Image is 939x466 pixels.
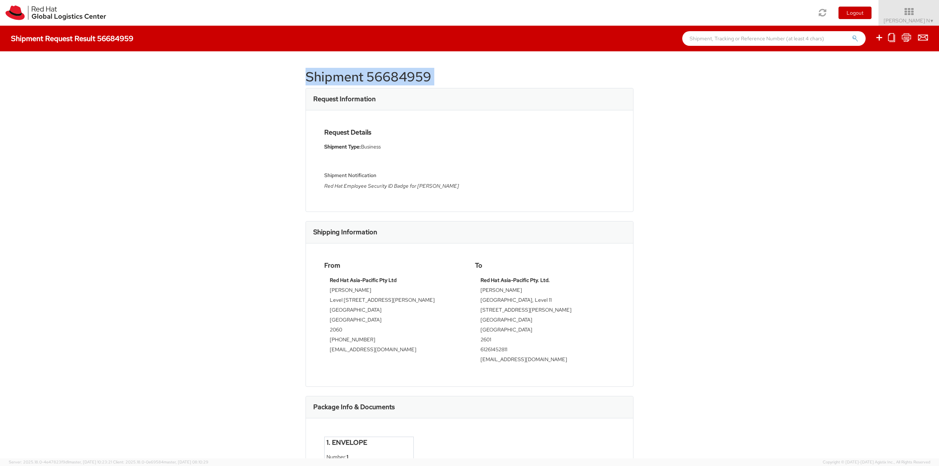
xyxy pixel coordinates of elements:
[9,459,112,465] span: Server: 2025.18.0-4e47823f9d1
[481,346,609,356] td: 61261452811
[313,228,377,236] h3: Shipping Information
[324,183,459,189] i: Red Hat Employee Security ID Badge for [PERSON_NAME]
[823,459,930,465] span: Copyright © [DATE]-[DATE] Agistix Inc., All Rights Reserved
[330,326,458,336] td: 2060
[330,346,458,356] td: [EMAIL_ADDRESS][DOMAIN_NAME]
[481,277,550,283] strong: Red Hat Asia-Pacific Pty. Ltd.
[475,262,615,269] h4: To
[69,459,112,465] span: master, [DATE] 10:23:21
[481,296,609,306] td: [GEOGRAPHIC_DATA], Level 11
[313,95,376,103] h3: Request Information
[330,277,397,283] strong: Red Hat Asia-Pacific Pty Ltd
[481,316,609,326] td: [GEOGRAPHIC_DATA]
[326,453,412,461] li: Number:
[481,356,609,366] td: [EMAIL_ADDRESS][DOMAIN_NAME]
[324,143,464,151] li: Business
[313,403,395,411] h3: Package Info & Documents
[330,316,458,326] td: [GEOGRAPHIC_DATA]
[481,336,609,346] td: 2601
[330,336,458,346] td: [PHONE_NUMBER]
[6,5,106,20] img: rh-logistics-00dfa346123c4ec078e1.svg
[330,286,458,296] td: [PERSON_NAME]
[324,143,361,150] strong: Shipment Type:
[306,70,633,84] h1: Shipment 56684959
[113,459,208,465] span: Client: 2025.18.0-0e69584
[324,262,464,269] h4: From
[481,326,609,336] td: [GEOGRAPHIC_DATA]
[330,296,458,306] td: Level [STREET_ADDRESS][PERSON_NAME]
[326,439,412,446] h4: 1. Envelope
[481,306,609,316] td: [STREET_ADDRESS][PERSON_NAME]
[930,18,934,24] span: ▼
[11,34,134,43] h4: Shipment Request Result 56684959
[324,129,464,136] h4: Request Details
[838,7,872,19] button: Logout
[347,454,348,460] strong: 1
[682,31,866,46] input: Shipment, Tracking or Reference Number (at least 4 chars)
[330,306,458,316] td: [GEOGRAPHIC_DATA]
[884,17,934,24] span: [PERSON_NAME] N
[481,286,609,296] td: [PERSON_NAME]
[324,173,464,178] h5: Shipment Notification
[164,459,208,465] span: master, [DATE] 08:10:29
